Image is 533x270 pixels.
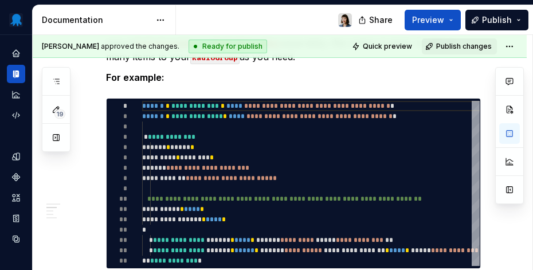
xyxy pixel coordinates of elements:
strong: For example: [106,72,164,83]
span: Publish changes [436,42,492,51]
a: Assets [7,189,25,207]
div: Ready for publish [189,40,267,53]
a: Analytics [7,85,25,104]
button: Share [352,10,400,30]
button: Publish [465,10,528,30]
span: Publish [482,14,512,26]
span: Share [369,14,393,26]
a: Components [7,168,25,186]
span: [PERSON_NAME] [42,42,99,50]
a: Documentation [7,65,25,83]
a: Code automation [7,106,25,124]
img: Karolina Szczur [338,13,352,27]
button: Preview [405,10,461,30]
a: Home [7,44,25,62]
img: fcf53608-4560-46b3-9ec6-dbe177120620.png [9,13,23,27]
span: Quick preview [363,42,412,51]
span: 19 [54,109,65,119]
button: Quick preview [348,38,417,54]
span: approved the changes. [42,42,179,51]
a: Storybook stories [7,209,25,228]
button: Publish changes [422,38,497,54]
a: Data sources [7,230,25,248]
a: Design tokens [7,147,25,166]
div: Documentation [42,14,150,26]
span: Preview [412,14,444,26]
